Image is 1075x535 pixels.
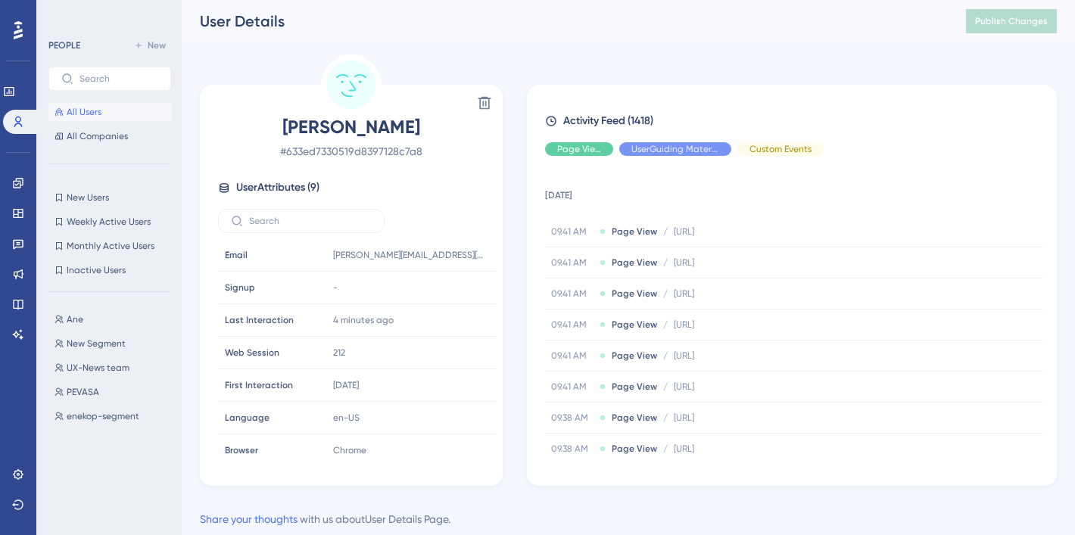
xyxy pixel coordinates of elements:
span: Page View [557,143,601,155]
button: All Companies [48,127,171,145]
button: Weekly Active Users [48,213,171,231]
span: Weekly Active Users [67,216,151,228]
span: User Attributes ( 9 ) [236,179,319,197]
span: First Interaction [225,379,293,391]
span: 09.41 AM [551,350,594,362]
span: Page View [612,381,657,393]
span: 09.41 AM [551,381,594,393]
span: New Segment [67,337,126,350]
time: [DATE] [333,380,359,390]
span: Activity Feed (1418) [563,112,653,130]
div: User Details [200,11,928,32]
span: / [663,226,668,238]
span: Page View [612,226,657,238]
span: All Companies [67,130,128,142]
td: [DATE] [545,168,1043,216]
span: All Users [67,106,101,118]
button: Publish Changes [966,9,1057,33]
span: en-US [333,412,360,424]
span: Inactive Users [67,264,126,276]
span: New [148,39,166,51]
span: PEVASA [67,386,99,398]
span: [URL] [674,412,694,424]
button: Ane [48,310,180,328]
span: 09.38 AM [551,412,594,424]
span: Page View [612,257,657,269]
span: [URL] [674,226,694,238]
span: 09.41 AM [551,257,594,269]
button: enekop-segment [48,407,180,425]
span: Page View [612,412,657,424]
span: 09.41 AM [551,288,594,300]
span: [URL] [674,257,694,269]
span: Chrome [333,444,366,456]
span: Last Interaction [225,314,294,326]
span: New Users [67,191,109,204]
span: / [663,412,668,424]
time: 4 minutes ago [333,315,394,325]
span: / [663,288,668,300]
span: Page View [612,288,657,300]
span: enekop-segment [67,410,139,422]
span: Monthly Active Users [67,240,154,252]
button: All Users [48,103,171,121]
span: [URL] [674,288,694,300]
input: Search [249,216,372,226]
span: [URL] [674,443,694,455]
span: [URL] [674,350,694,362]
div: with us about User Details Page . [200,510,450,528]
span: UX-News team [67,362,129,374]
button: Monthly Active Users [48,237,171,255]
a: Share your thoughts [200,513,298,525]
button: PEVASA [48,383,180,401]
input: Search [79,73,158,84]
span: Browser [225,444,258,456]
span: Custom Events [749,143,812,155]
button: UX-News team [48,359,180,377]
span: / [663,443,668,455]
span: / [663,381,668,393]
div: PEOPLE [48,39,80,51]
span: UserGuiding Material [631,143,719,155]
span: [PERSON_NAME] [218,115,485,139]
span: / [663,319,668,331]
span: 212 [333,347,345,359]
button: New Segment [48,334,180,353]
span: Signup [225,281,255,294]
span: - [333,281,338,294]
span: / [663,350,668,362]
span: [URL] [674,319,694,331]
span: Publish Changes [975,15,1048,27]
button: New Users [48,188,171,207]
span: [URL] [674,381,694,393]
span: Web Session [225,347,279,359]
span: # 633ed7330519d8397128c7a8 [218,142,485,160]
span: Language [225,412,270,424]
span: 09.41 AM [551,319,594,331]
button: Inactive Users [48,261,171,279]
button: New [129,36,171,54]
span: Page View [612,443,657,455]
span: Email [225,249,248,261]
span: 09.41 AM [551,226,594,238]
span: [PERSON_NAME][EMAIL_ADDRESS][DOMAIN_NAME] [333,249,485,261]
span: / [663,257,668,269]
span: Ane [67,313,83,325]
span: 09.38 AM [551,443,594,455]
span: Page View [612,350,657,362]
span: Page View [612,319,657,331]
